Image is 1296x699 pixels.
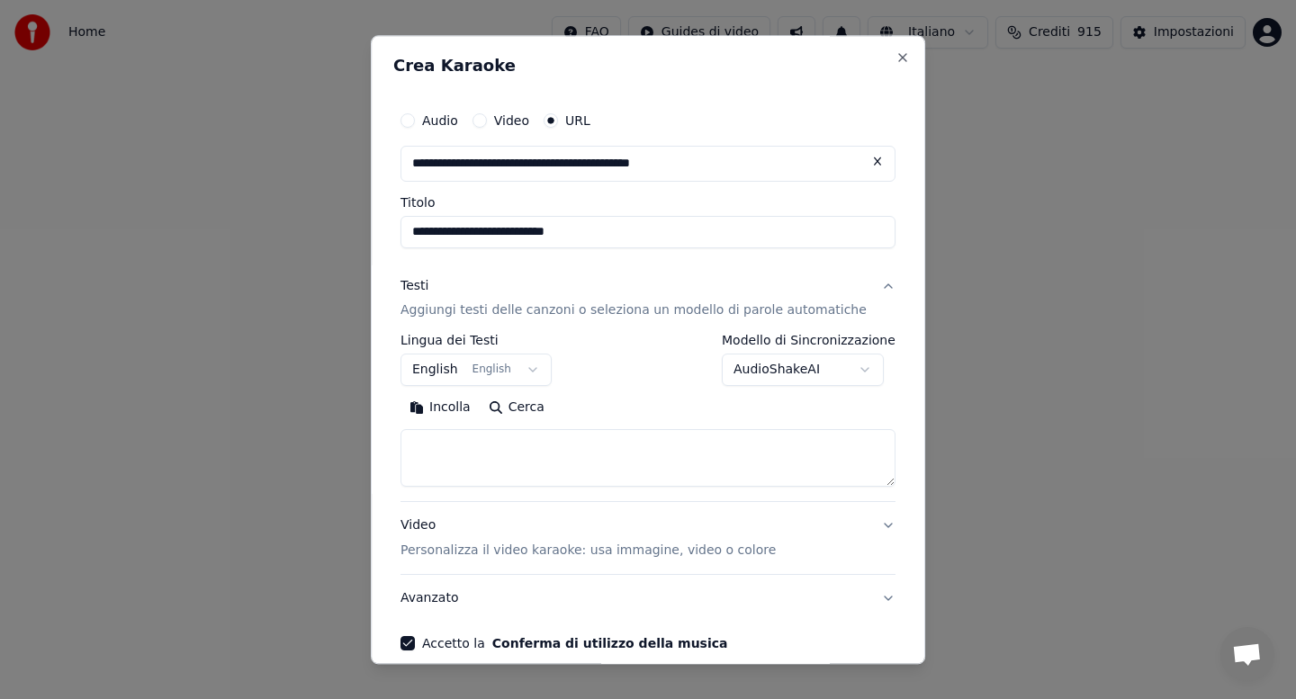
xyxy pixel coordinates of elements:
button: Avanzato [400,576,895,623]
button: Cerca [480,394,553,423]
p: Personalizza il video karaoke: usa immagine, video o colore [400,542,776,560]
label: Accetto la [422,638,727,650]
label: Modello di Sincronizzazione [722,335,895,347]
label: Audio [422,114,458,127]
label: URL [565,114,590,127]
p: Aggiungi testi delle canzoni o seleziona un modello di parole automatiche [400,302,867,320]
button: Accetto la [492,638,728,650]
label: Titolo [400,196,895,209]
label: Lingua dei Testi [400,335,552,347]
label: Video [494,114,529,127]
h2: Crea Karaoke [393,58,903,74]
div: Video [400,517,776,560]
div: Testi [400,277,428,295]
button: TestiAggiungi testi delle canzoni o seleziona un modello di parole automatiche [400,263,895,335]
button: VideoPersonalizza il video karaoke: usa immagine, video o colore [400,503,895,575]
button: Incolla [400,394,480,423]
div: TestiAggiungi testi delle canzoni o seleziona un modello di parole automatiche [400,335,895,502]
